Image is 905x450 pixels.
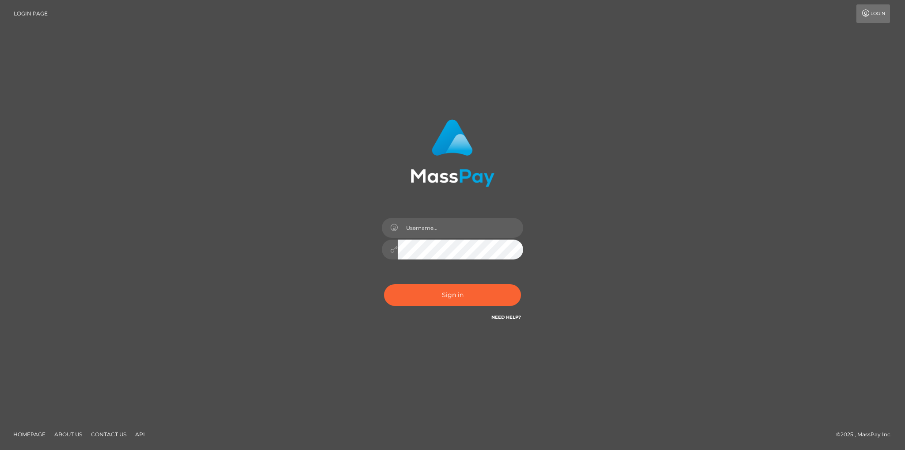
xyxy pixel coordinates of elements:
button: Sign in [384,284,521,306]
a: API [132,427,148,441]
div: © 2025 , MassPay Inc. [836,430,898,439]
a: Homepage [10,427,49,441]
a: Contact Us [87,427,130,441]
a: Login [856,4,890,23]
input: Username... [398,218,523,238]
a: Login Page [14,4,48,23]
a: About Us [51,427,86,441]
img: MassPay Login [411,119,494,187]
a: Need Help? [491,314,521,320]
